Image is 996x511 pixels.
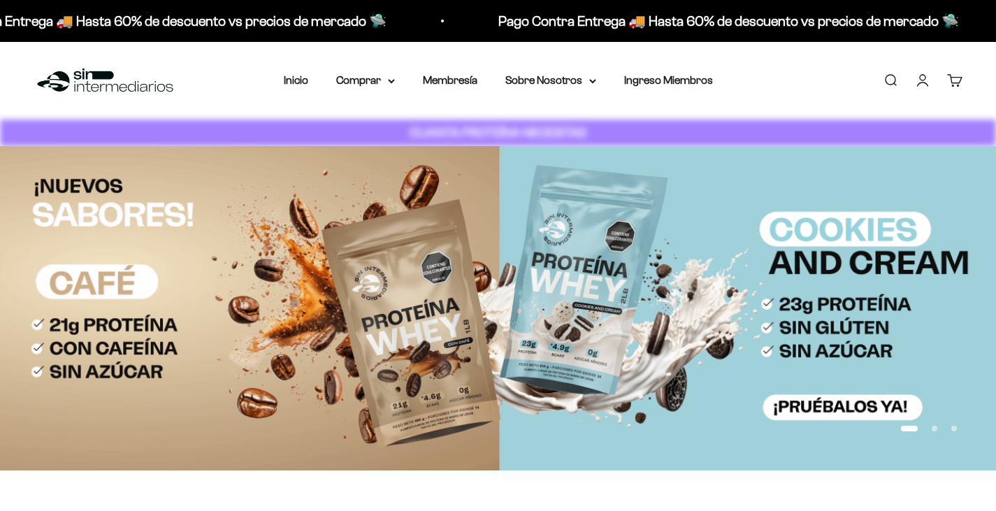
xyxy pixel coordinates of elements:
summary: Comprar [336,71,395,89]
a: Ingreso Miembros [624,74,713,86]
strong: CUANTA PROTEÍNA NECESITAS [410,125,586,140]
p: Pago Contra Entrega 🚚 Hasta 60% de descuento vs precios de mercado 🛸 [496,10,957,32]
a: Inicio [284,74,308,86]
summary: Sobre Nosotros [505,71,596,89]
a: Membresía [423,74,477,86]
